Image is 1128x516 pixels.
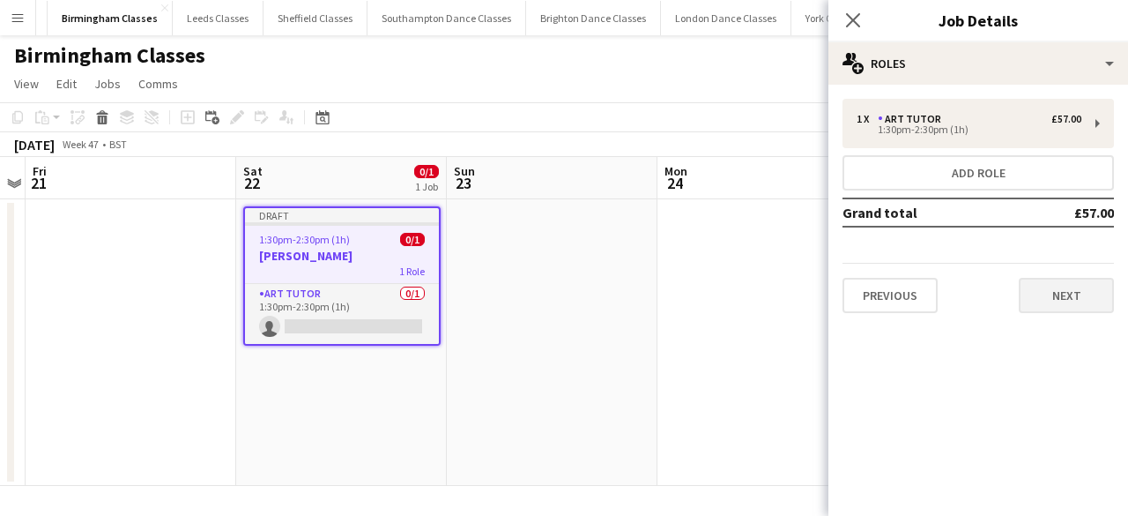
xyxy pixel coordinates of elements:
button: London Dance Classes [661,1,791,35]
button: Leeds Classes [173,1,263,35]
h3: Job Details [828,9,1128,32]
button: Next [1019,278,1114,313]
div: Art Tutor [878,113,948,125]
span: Sun [454,163,475,179]
div: 1 x [857,113,878,125]
span: Comms [138,76,178,92]
app-job-card: Draft1:30pm-2:30pm (1h)0/1[PERSON_NAME]1 RoleArt Tutor0/11:30pm-2:30pm (1h) [243,206,441,346]
button: Add role [842,155,1114,191]
a: Edit [49,72,84,95]
button: Sheffield Classes [263,1,367,35]
span: Mon [664,163,687,179]
td: Grand total [842,198,1019,227]
div: Draft [245,208,439,222]
div: 1:30pm-2:30pm (1h) [857,125,1081,134]
span: Edit [56,76,77,92]
app-card-role: Art Tutor0/11:30pm-2:30pm (1h) [245,284,439,344]
a: Jobs [87,72,128,95]
a: Comms [131,72,185,95]
h1: Birmingham Classes [14,42,205,69]
span: 1 Role [399,265,425,278]
span: 22 [241,173,263,193]
span: View [14,76,39,92]
button: Previous [842,278,938,313]
a: View [7,72,46,95]
button: Brighton Dance Classes [526,1,661,35]
span: 1:30pm-2:30pm (1h) [259,233,350,246]
button: Birmingham Classes [48,1,173,35]
div: Roles [828,42,1128,85]
div: [DATE] [14,136,55,153]
button: Southampton Dance Classes [367,1,526,35]
span: Jobs [94,76,121,92]
div: BST [109,138,127,151]
button: York Classes [791,1,874,35]
h3: [PERSON_NAME] [245,248,439,264]
span: Week 47 [58,138,102,151]
span: Sat [243,163,263,179]
span: 21 [30,173,47,193]
span: 0/1 [400,233,425,246]
span: 23 [451,173,475,193]
span: 0/1 [414,165,439,178]
div: £57.00 [1051,113,1081,125]
span: 24 [662,173,687,193]
span: Fri [33,163,47,179]
div: 1 Job [415,180,438,193]
td: £57.00 [1019,198,1114,227]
